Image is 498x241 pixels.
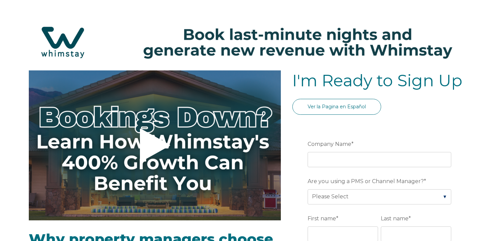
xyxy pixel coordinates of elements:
span: I'm Ready to Sign Up [292,71,462,90]
img: Hubspot header for SSOB (4) [7,17,491,68]
a: Ver la Pagina en Español [292,99,381,115]
span: Are you using a PMS or Channel Manager? [308,176,424,187]
span: Company Name [308,139,351,149]
span: First name [308,213,336,224]
span: Last name [381,213,409,224]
